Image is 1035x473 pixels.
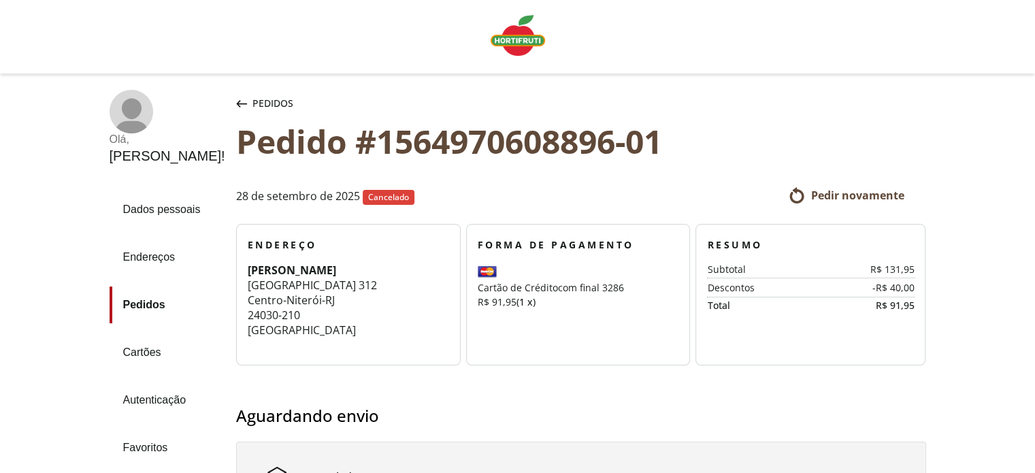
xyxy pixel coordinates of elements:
[558,281,624,294] span: com final 3286
[283,293,286,308] span: -
[707,264,831,275] div: Subtotal
[248,323,356,338] span: [GEOGRAPHIC_DATA]
[368,191,409,203] span: Cancelado
[110,382,225,419] a: Autenticação
[233,90,296,117] button: Pedidos
[707,282,831,293] div: Descontos
[248,308,300,323] span: 24030-210
[322,293,325,308] span: -
[236,190,360,205] span: 28 de setembro de 2025
[248,278,356,293] span: [GEOGRAPHIC_DATA]
[110,133,225,146] div: Olá ,
[236,123,926,160] div: Pedido #1564970608896-01
[832,282,915,293] div: -R$ 40,00
[236,406,926,425] h3: Aguardando envio
[832,264,915,275] div: R$ 131,95
[248,293,283,308] span: Centro
[110,191,225,228] a: Dados pessoais
[707,238,914,252] h3: Resumo
[252,97,293,110] span: Pedidos
[110,334,225,371] a: Cartões
[325,293,335,308] span: RJ
[478,238,679,252] h3: Forma de Pagamento
[491,15,545,56] img: Logo
[810,188,904,203] span: Pedir novamente
[286,293,322,308] span: Niterói
[478,280,679,309] div: Cartão de Crédito
[478,295,516,308] span: R$ 91,95
[110,239,225,276] a: Endereços
[707,300,810,311] div: Total
[248,263,336,278] strong: [PERSON_NAME]
[516,295,536,308] span: (1 x)
[359,278,377,293] span: 312
[485,10,551,64] a: Logo
[110,429,225,466] a: Favoritos
[110,148,225,164] div: [PERSON_NAME] !
[810,300,914,311] div: R$ 91,95
[789,187,904,203] a: Pedir novamente
[248,238,449,252] h3: Endereço
[110,287,225,323] a: Pedidos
